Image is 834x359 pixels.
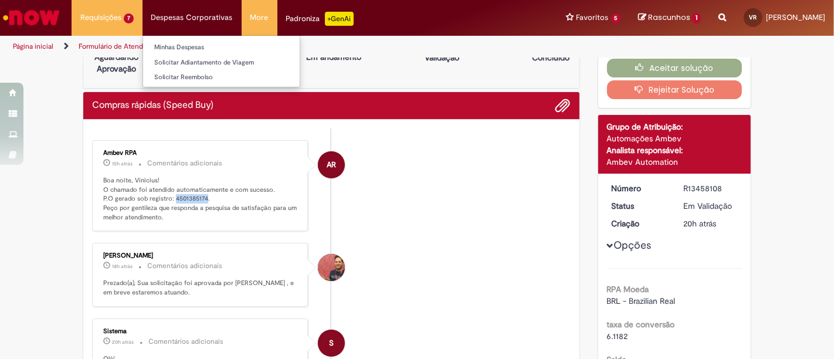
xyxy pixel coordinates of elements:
[607,133,743,144] div: Automações Ambev
[103,252,299,259] div: [PERSON_NAME]
[112,263,133,270] span: 18h atrás
[147,158,222,168] small: Comentários adicionais
[683,200,738,212] div: Em Validação
[318,151,345,178] div: Ambev RPA
[1,6,62,29] img: ServiceNow
[329,329,334,357] span: S
[611,13,621,23] span: 5
[112,338,134,346] span: 20h atrás
[112,263,133,270] time: 28/08/2025 16:29:29
[607,121,743,133] div: Grupo de Atribuição:
[124,13,134,23] span: 7
[683,182,738,194] div: R13458108
[147,261,222,271] small: Comentários adicionais
[683,218,716,229] time: 28/08/2025 14:07:23
[80,12,121,23] span: Requisições
[9,36,547,57] ul: Trilhas de página
[648,12,690,23] span: Rascunhos
[766,12,825,22] span: [PERSON_NAME]
[692,13,701,23] span: 1
[151,12,233,23] span: Despesas Corporativas
[103,328,299,335] div: Sistema
[555,98,571,113] button: Adicionar anexos
[103,176,299,222] p: Boa noite, Vinicius! O chamado foi atendido automaticamente e com sucesso. P.O gerado sob registr...
[143,35,300,87] ul: Despesas Corporativas
[112,338,134,346] time: 28/08/2025 14:07:35
[607,319,675,330] b: taxa de conversão
[683,218,738,229] div: 28/08/2025 14:07:23
[638,12,701,23] a: Rascunhos
[683,218,716,229] span: 20h atrás
[112,160,133,167] time: 28/08/2025 19:15:36
[318,254,345,281] div: Gabriel Dourado Bianchini
[286,12,354,26] div: Padroniza
[750,13,757,21] span: VR
[577,12,609,23] span: Favoritos
[103,279,299,297] p: Prezado(a), Sua solicitação foi aprovada por [PERSON_NAME] , e em breve estaremos atuando.
[112,160,133,167] span: 15h atrás
[148,337,223,347] small: Comentários adicionais
[103,150,299,157] div: Ambev RPA
[607,284,649,294] b: RPA Moeda
[607,296,676,306] span: BRL - Brazilian Real
[318,330,345,357] div: System
[143,41,300,54] a: Minhas Despesas
[607,144,743,156] div: Analista responsável:
[607,80,743,99] button: Rejeitar Solução
[250,12,269,23] span: More
[532,52,569,63] p: Concluído
[607,59,743,77] button: Aceitar solução
[603,182,675,194] dt: Número
[79,42,165,51] a: Formulário de Atendimento
[143,56,300,69] a: Solicitar Adiantamento de Viagem
[143,71,300,84] a: Solicitar Reembolso
[607,331,628,341] span: 6.1182
[306,51,361,63] p: Em andamento
[92,100,213,111] h2: Compras rápidas (Speed Buy) Histórico de tíquete
[88,51,145,74] p: Aguardando Aprovação
[13,42,53,51] a: Página inicial
[607,156,743,168] div: Ambev Automation
[327,151,336,179] span: AR
[325,12,354,26] p: +GenAi
[425,52,459,63] p: Validação
[603,200,675,212] dt: Status
[603,218,675,229] dt: Criação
